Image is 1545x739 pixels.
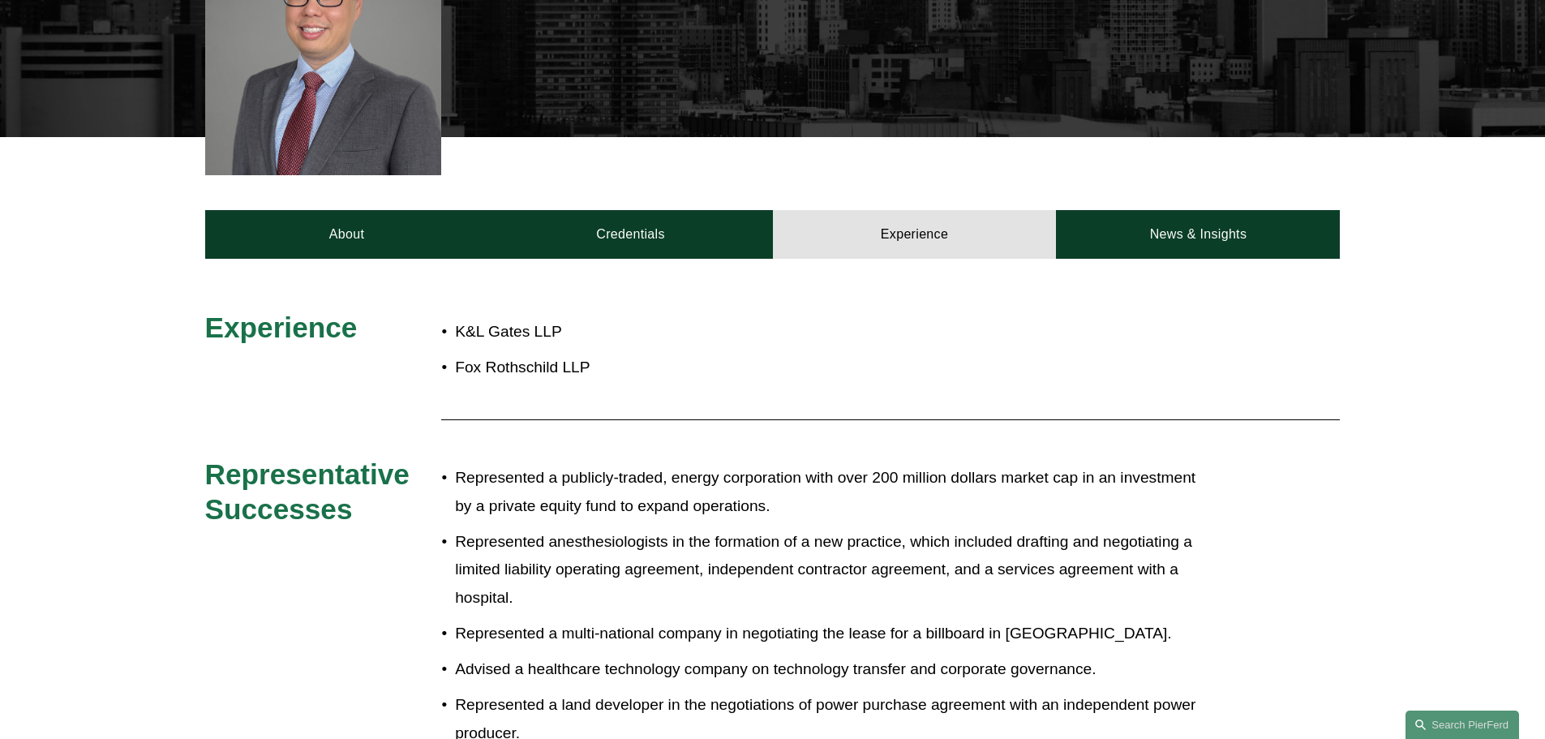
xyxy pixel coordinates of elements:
[455,464,1198,520] p: Represented a publicly-traded, energy corporation with over 200 million dollars market cap in an ...
[455,620,1198,648] p: Represented a multi-national company in negotiating the lease for a billboard in [GEOGRAPHIC_DATA].
[455,318,1198,346] p: K&L Gates LLP
[455,354,1198,382] p: Fox Rothschild LLP
[205,210,489,259] a: About
[1406,711,1519,739] a: Search this site
[773,210,1057,259] a: Experience
[205,311,358,343] span: Experience
[205,458,418,526] span: Representative Successes
[489,210,773,259] a: Credentials
[455,528,1198,612] p: Represented anesthesiologists in the formation of a new practice, which included drafting and neg...
[455,655,1198,684] p: Advised a healthcare technology company on technology transfer and corporate governance.
[1056,210,1340,259] a: News & Insights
